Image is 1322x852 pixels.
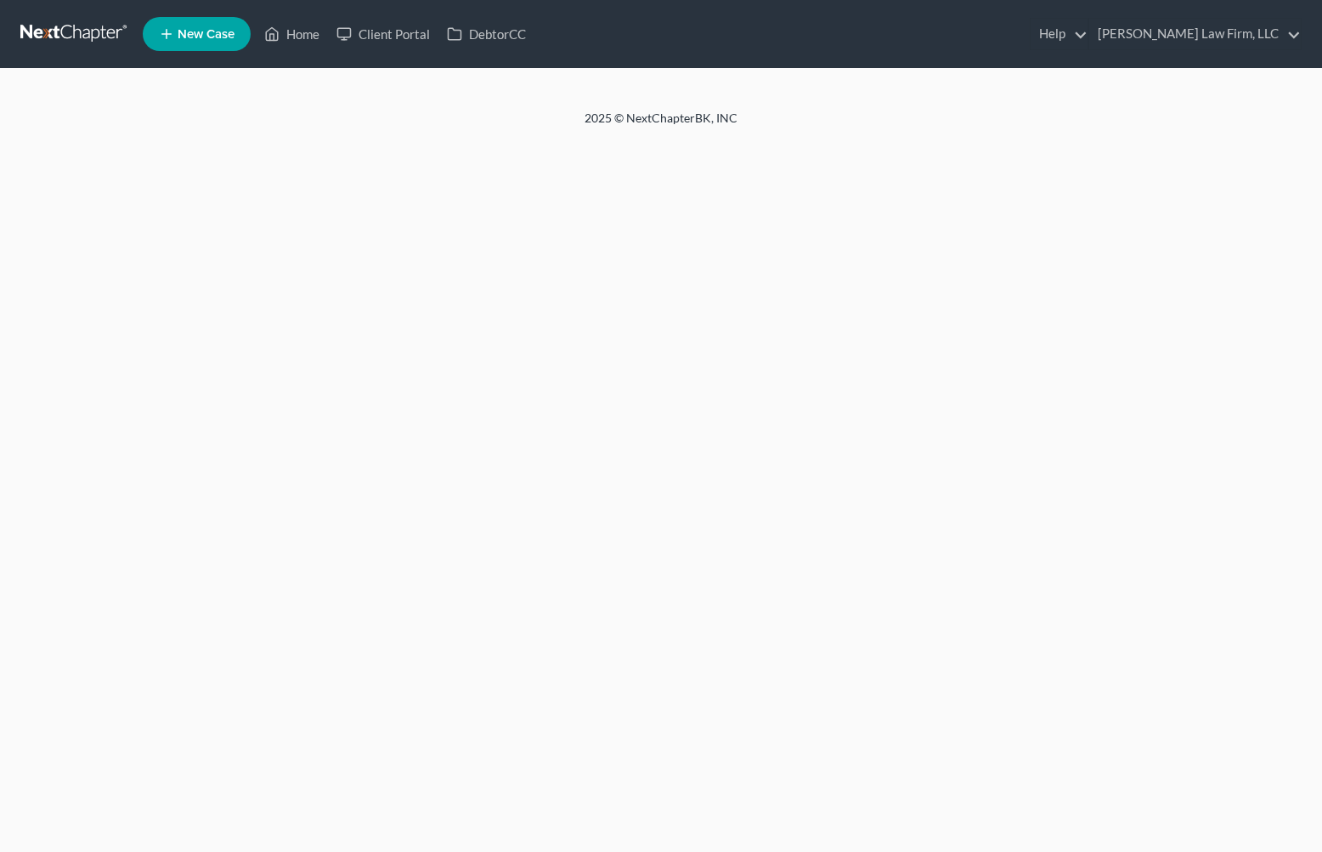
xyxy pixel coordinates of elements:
div: 2025 © NextChapterBK, INC [177,110,1145,140]
a: Client Portal [328,19,438,49]
new-legal-case-button: New Case [143,17,251,51]
a: Home [256,19,328,49]
a: DebtorCC [438,19,534,49]
a: [PERSON_NAME] Law Firm, LLC [1089,19,1301,49]
a: Help [1031,19,1088,49]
